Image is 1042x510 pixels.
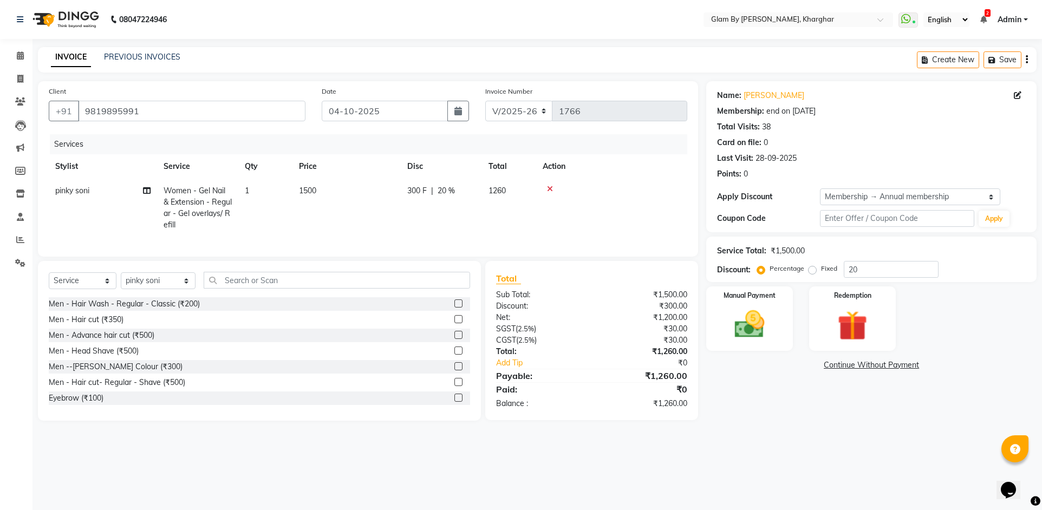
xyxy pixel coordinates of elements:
[828,307,877,344] img: _gift.svg
[717,90,741,101] div: Name:
[496,273,521,284] span: Total
[407,185,427,197] span: 300 F
[50,134,695,154] div: Services
[592,369,696,382] div: ₹1,260.00
[717,168,741,180] div: Points:
[592,335,696,346] div: ₹30.00
[49,393,103,404] div: Eyebrow (₹100)
[401,154,482,179] th: Disc
[104,52,180,62] a: PREVIOUS INVOICES
[536,154,687,179] th: Action
[49,87,66,96] label: Client
[708,359,1034,371] a: Continue Without Payment
[49,298,200,310] div: Men - Hair Wash - Regular - Classic (₹200)
[28,4,102,35] img: logo
[438,185,455,197] span: 20 %
[821,264,837,273] label: Fixed
[592,289,696,300] div: ₹1,500.00
[744,90,804,101] a: [PERSON_NAME]
[744,168,748,180] div: 0
[592,323,696,335] div: ₹30.00
[518,324,534,333] span: 2.5%
[820,210,974,227] input: Enter Offer / Coupon Code
[764,137,768,148] div: 0
[488,383,592,396] div: Paid:
[717,137,761,148] div: Card on file:
[496,324,516,334] span: SGST
[204,272,470,289] input: Search or Scan
[49,345,139,357] div: Men - Head Shave (₹500)
[488,346,592,357] div: Total:
[518,336,535,344] span: 2.5%
[717,121,760,133] div: Total Visits:
[322,87,336,96] label: Date
[488,398,592,409] div: Balance :
[724,291,776,300] label: Manual Payment
[245,186,249,195] span: 1
[299,186,316,195] span: 1500
[980,15,987,24] a: 2
[997,467,1031,499] iframe: chat widget
[157,154,238,179] th: Service
[592,312,696,323] div: ₹1,200.00
[717,245,766,257] div: Service Total:
[717,213,820,224] div: Coupon Code
[762,121,771,133] div: 38
[119,4,167,35] b: 08047224946
[725,307,774,342] img: _cash.svg
[431,185,433,197] span: |
[489,186,506,195] span: 1260
[49,101,79,121] button: +91
[717,191,820,202] div: Apply Discount
[488,335,592,346] div: ( )
[609,357,696,369] div: ₹0
[482,154,536,179] th: Total
[766,106,816,117] div: end on [DATE]
[49,330,154,341] div: Men - Advance hair cut (₹500)
[917,51,979,68] button: Create New
[78,101,305,121] input: Search by Name/Mobile/Email/Code
[238,154,292,179] th: Qty
[717,153,753,164] div: Last Visit:
[592,346,696,357] div: ₹1,260.00
[834,291,871,300] label: Redemption
[488,312,592,323] div: Net:
[496,335,516,345] span: CGST
[49,361,183,372] div: Men --[PERSON_NAME] Colour (₹300)
[771,245,805,257] div: ₹1,500.00
[488,357,609,369] a: Add Tip
[49,154,157,179] th: Stylist
[488,300,592,312] div: Discount:
[55,186,89,195] span: pinky soni
[488,323,592,335] div: ( )
[998,14,1021,25] span: Admin
[592,398,696,409] div: ₹1,260.00
[51,48,91,67] a: INVOICE
[488,369,592,382] div: Payable:
[49,377,185,388] div: Men - Hair cut- Regular - Shave (₹500)
[592,300,696,312] div: ₹300.00
[717,264,751,276] div: Discount:
[770,264,804,273] label: Percentage
[756,153,797,164] div: 28-09-2025
[592,383,696,396] div: ₹0
[717,106,764,117] div: Membership:
[979,211,1010,227] button: Apply
[485,87,532,96] label: Invoice Number
[985,9,991,17] span: 2
[984,51,1021,68] button: Save
[164,186,232,230] span: Women - Gel Nail & Extension - Regular - Gel overlays/ Refill
[49,314,123,325] div: Men - Hair cut (₹350)
[488,289,592,300] div: Sub Total:
[292,154,401,179] th: Price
